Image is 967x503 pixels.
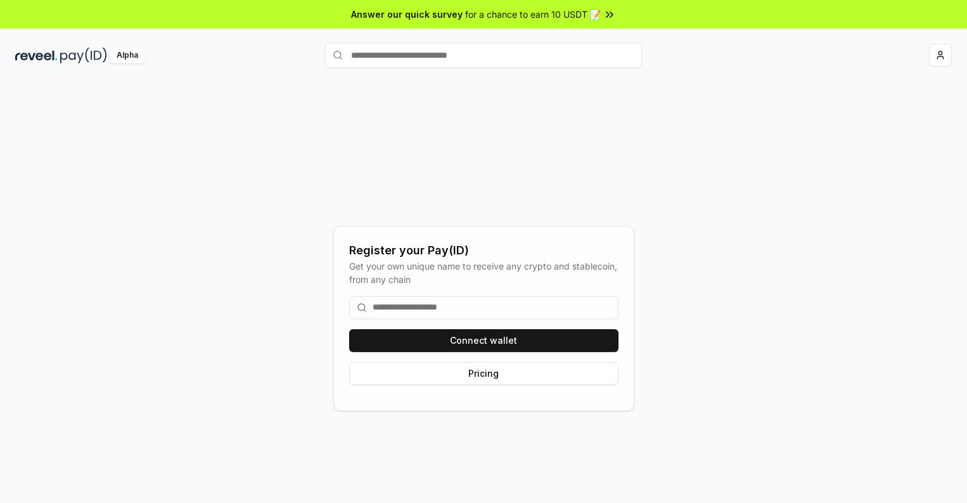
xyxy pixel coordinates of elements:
button: Connect wallet [349,329,618,352]
span: for a chance to earn 10 USDT 📝 [465,8,601,21]
button: Pricing [349,362,618,385]
div: Register your Pay(ID) [349,242,618,259]
div: Alpha [110,48,145,63]
span: Answer our quick survey [351,8,463,21]
img: reveel_dark [15,48,58,63]
div: Get your own unique name to receive any crypto and stablecoin, from any chain [349,259,618,286]
img: pay_id [60,48,107,63]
